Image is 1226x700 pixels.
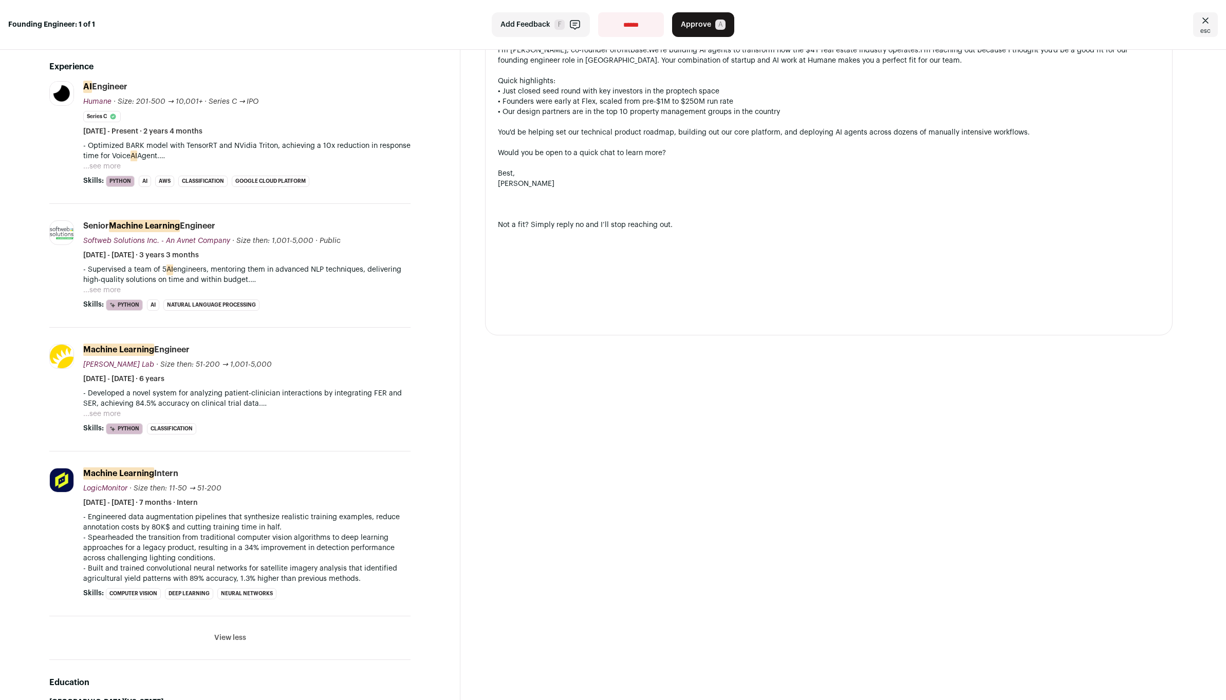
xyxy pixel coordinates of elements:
span: F [554,20,565,30]
li: AI [147,299,159,311]
li: Python [106,423,143,434]
div: Engineer [83,81,127,92]
div: • Our design partners are in the top 10 property management groups in the country [498,107,1160,117]
span: Skills: [83,299,104,310]
div: I'm [PERSON_NAME], co-founder of . I'm reaching out because I thought you'd be a good fit for our... [498,45,1160,66]
span: esc [1200,27,1211,35]
li: Computer Vision [106,588,161,599]
span: A [715,20,726,30]
mark: AI [166,264,173,275]
div: • Founders were early at Flex, scaled from pre-$1M to $250M run rate [498,97,1160,107]
p: - Engineered data augmentation pipelines that synthesize realistic training examples, reduce anno... [83,512,411,533]
mark: AI [83,81,92,93]
div: Not a fit? Simply reply no and I’ll stop reaching out. [498,220,1160,230]
span: · Size then: 1,001-5,000 [232,237,313,244]
span: Softweb Solutions Inc. - An Avnet Company [83,237,230,244]
li: Python [106,299,143,311]
div: Would you be open to a quick chat to learn more? [498,148,1160,158]
button: Add Feedback F [492,12,590,37]
h2: Education [49,676,411,689]
span: We're building AI agents to transform how the $4T real estate industry operates. [648,47,920,54]
li: Classification [147,423,196,434]
p: - Optimized BARK model with TensorRT and NVidia Triton, achieving a 10x reduction in response tim... [83,141,411,161]
li: Series C [83,111,121,122]
li: Neural Networks [217,588,276,599]
span: Skills: [83,588,104,598]
mark: Machine Learning [83,344,154,356]
a: Unitbase [617,47,647,54]
span: Series C → IPO [209,98,259,105]
span: LogicMonitor [83,485,127,492]
div: Intern [83,468,178,479]
p: - Developed a novel system for analyzing patient-clinician interactions by integrating FER and SE... [83,388,411,409]
span: [DATE] - [DATE] · 3 years 3 months [83,250,199,260]
span: · Size then: 51-200 → 1,001-5,000 [156,361,272,368]
button: Approve A [672,12,734,37]
div: • Just closed seed round with key investors in the proptech space [498,86,1160,97]
span: Humane [83,98,112,105]
p: - Built and trained convolutional neural networks for satellite imagery analysis that identified ... [83,563,411,584]
button: ...see more [83,161,121,172]
p: - Spearheaded the transition from traditional computer vision algorithms to deep learning approac... [83,533,411,563]
span: Approve [681,20,711,30]
span: Skills: [83,423,104,433]
p: - Supervised a team of 5 engineers, mentoring them in advanced NLP techniques, delivering high-qu... [83,264,411,285]
div: Engineer [83,344,190,355]
span: · Size: 201-500 → 10,001+ [114,98,202,105]
strong: Founding Engineer: 1 of 1 [8,20,95,30]
button: ...see more [83,409,121,419]
div: Quick highlights: [498,76,1160,86]
span: [DATE] - Present · 2 years 4 months [83,126,202,137]
div: Best, [498,168,1160,179]
img: 1f7bbb95d133913e22e5199670b670d3deb223e0e8a0c9975b41f0bd2e3e65ee.jpg [50,226,73,239]
div: You'd be helping set our technical product roadmap, building out our core platform, and deploying... [498,127,1160,138]
img: 3f940a3adcbfd0019b4dce9d24ce9ffca7d6cf7d85939df94296c881d1b3b78d.jpg [50,345,73,368]
button: View less [214,633,246,643]
mark: Machine Learning [109,220,180,232]
li: Google Cloud Platform [232,176,309,187]
span: · [205,97,207,107]
mark: AI [131,150,137,162]
span: [DATE] - [DATE] · 7 months · Intern [83,498,198,508]
li: AWS [155,176,174,187]
li: Deep Learning [165,588,213,599]
span: Skills: [83,176,104,186]
li: Python [106,176,135,187]
button: ...see more [83,285,121,295]
span: · [315,236,318,246]
span: [PERSON_NAME] Lab [83,361,154,368]
img: 0ff592683accd53243588ae4b1038550be7dcf1d423a8ca69364551e1f7b2d72.jpg [50,82,73,105]
li: Natural Language Processing [163,299,259,311]
span: [DATE] - [DATE] · 6 years [83,374,164,384]
li: Classification [178,176,228,187]
h2: Experience [49,61,411,73]
span: Public [320,237,341,244]
mark: Machine Learning [83,467,154,480]
span: · Size then: 11-50 → 51-200 [129,485,221,492]
span: Add Feedback [500,20,550,30]
div: Senior Engineer [83,220,215,232]
a: Close [1193,12,1218,37]
img: 65110eacbbe8fdcadd5b11ccbb7f86ce3b9797ade49f2ca97da665c757d317a4.png [50,468,73,492]
li: AI [139,176,151,187]
div: [PERSON_NAME] [498,179,1160,189]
